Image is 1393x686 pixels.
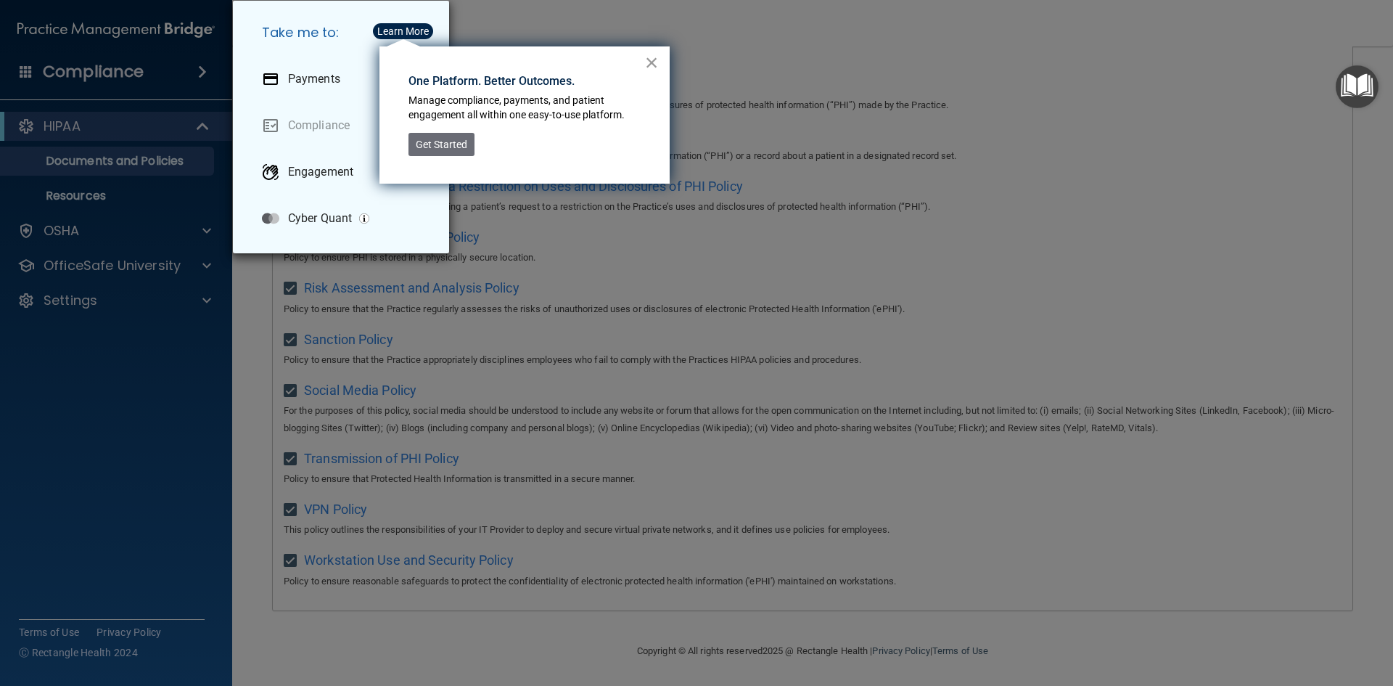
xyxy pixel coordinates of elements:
[408,133,474,156] button: Get Started
[1336,65,1378,108] button: Open Resource Center
[288,72,340,86] p: Payments
[288,165,353,179] p: Engagement
[408,94,644,122] p: Manage compliance, payments, and patient engagement all within one easy-to-use platform.
[250,12,437,53] h5: Take me to:
[377,26,429,36] div: Learn More
[645,51,659,74] button: Close
[408,73,644,89] p: One Platform. Better Outcomes.
[288,211,352,226] p: Cyber Quant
